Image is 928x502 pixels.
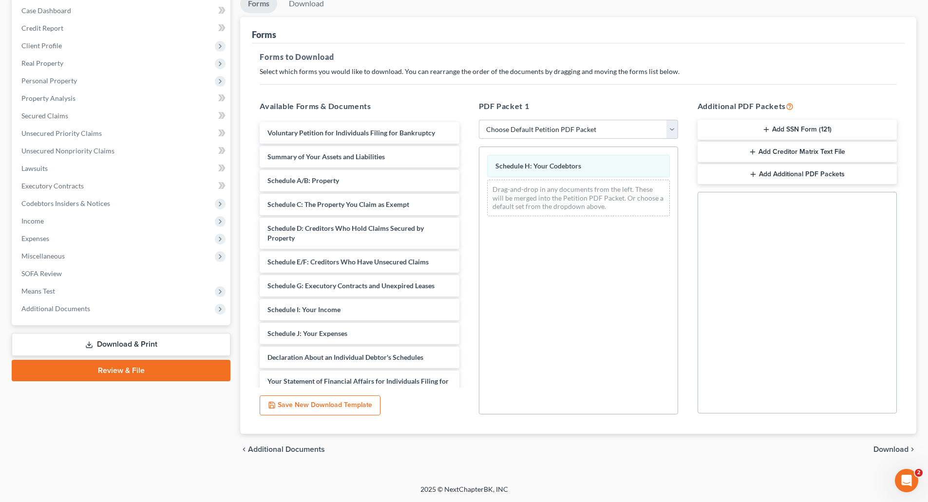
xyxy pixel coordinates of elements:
[21,59,63,67] span: Real Property
[267,200,409,208] span: Schedule C: The Property You Claim as Exempt
[14,177,230,195] a: Executory Contracts
[21,94,76,102] span: Property Analysis
[487,180,670,216] div: Drag-and-drop in any documents from the left. These will be merged into the Petition PDF Packet. ...
[21,76,77,85] span: Personal Property
[698,120,897,140] button: Add SSN Form (121)
[873,446,916,453] button: Download chevron_right
[14,90,230,107] a: Property Analysis
[21,112,68,120] span: Secured Claims
[267,281,435,290] span: Schedule G: Executory Contracts and Unexpired Leases
[267,305,341,314] span: Schedule I: Your Income
[873,446,909,453] span: Download
[698,100,897,112] h5: Additional PDF Packets
[21,182,84,190] span: Executory Contracts
[12,360,230,381] a: Review & File
[21,304,90,313] span: Additional Documents
[21,217,44,225] span: Income
[260,100,459,112] h5: Available Forms & Documents
[267,329,347,337] span: Schedule J: Your Expenses
[21,234,49,242] span: Expenses
[915,469,923,477] span: 2
[248,446,325,453] span: Additional Documents
[187,484,742,502] div: 2025 © NextChapterBK, INC
[21,269,62,278] span: SOFA Review
[12,333,230,356] a: Download & Print
[14,160,230,177] a: Lawsuits
[240,446,325,453] a: chevron_left Additional Documents
[267,176,339,185] span: Schedule A/B: Property
[14,19,230,37] a: Credit Report
[21,252,65,260] span: Miscellaneous
[21,24,63,32] span: Credit Report
[260,395,380,416] button: Save New Download Template
[260,67,897,76] p: Select which forms you would like to download. You can rearrange the order of the documents by dr...
[267,377,449,395] span: Your Statement of Financial Affairs for Individuals Filing for Bankruptcy
[698,142,897,162] button: Add Creditor Matrix Text File
[21,287,55,295] span: Means Test
[267,224,424,242] span: Schedule D: Creditors Who Hold Claims Secured by Property
[240,446,248,453] i: chevron_left
[21,129,102,137] span: Unsecured Priority Claims
[895,469,918,492] iframe: Intercom live chat
[14,2,230,19] a: Case Dashboard
[14,142,230,160] a: Unsecured Nonpriority Claims
[14,125,230,142] a: Unsecured Priority Claims
[267,258,429,266] span: Schedule E/F: Creditors Who Have Unsecured Claims
[479,100,678,112] h5: PDF Packet 1
[14,265,230,282] a: SOFA Review
[909,446,916,453] i: chevron_right
[267,129,435,137] span: Voluntary Petition for Individuals Filing for Bankruptcy
[21,41,62,50] span: Client Profile
[267,152,385,161] span: Summary of Your Assets and Liabilities
[21,6,71,15] span: Case Dashboard
[267,353,423,361] span: Declaration About an Individual Debtor's Schedules
[21,199,110,207] span: Codebtors Insiders & Notices
[252,29,276,40] div: Forms
[698,164,897,185] button: Add Additional PDF Packets
[21,147,114,155] span: Unsecured Nonpriority Claims
[260,51,897,63] h5: Forms to Download
[21,164,48,172] span: Lawsuits
[14,107,230,125] a: Secured Claims
[495,162,581,170] span: Schedule H: Your Codebtors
